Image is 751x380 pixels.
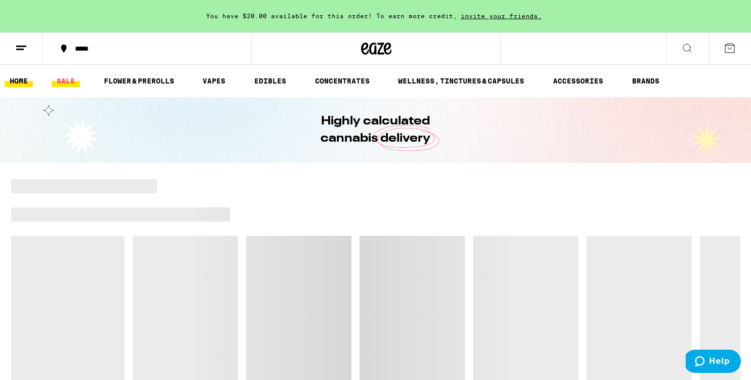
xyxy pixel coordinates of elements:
[393,75,529,87] a: WELLNESS, TINCTURES & CAPSULES
[206,13,457,19] span: You have $20.00 available for this order! To earn more credit,
[310,75,375,87] a: CONCENTRATES
[627,75,664,87] button: BRANDS
[686,350,741,375] iframe: Opens a widget where you can find more information
[197,75,230,87] a: VAPES
[5,75,33,87] a: HOME
[249,75,291,87] a: EDIBLES
[292,113,459,147] h1: Highly calculated cannabis delivery
[99,75,179,87] a: FLOWER & PREROLLS
[548,75,608,87] a: ACCESSORIES
[457,13,545,19] span: invite your friends.
[52,75,80,87] a: SALE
